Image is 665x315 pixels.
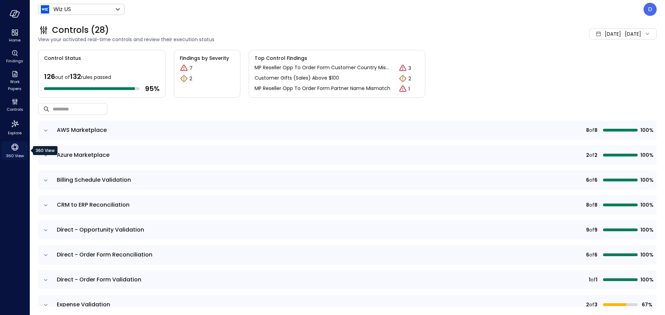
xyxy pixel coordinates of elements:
p: 2 [189,75,192,82]
span: 6 [586,176,589,184]
div: Explore [1,118,28,137]
span: 95 % [145,84,160,93]
span: 6 [594,251,597,259]
span: 9 [594,226,597,234]
span: 8 [594,126,597,134]
span: 100% [640,201,653,209]
span: 100% [640,251,653,259]
span: View your activated real-time controls and review their execution status [38,36,465,43]
span: Findings [6,57,23,64]
p: MP Reseller Opp To Order Form Customer Country Mismatch [255,64,393,72]
button: expand row [42,127,49,134]
button: expand row [42,252,49,259]
button: expand row [42,277,49,283]
span: Controls [7,106,23,113]
button: expand row [42,301,49,308]
span: out of [55,74,70,81]
p: 3 [408,65,411,72]
div: Warning [180,74,188,83]
span: 1 [589,276,591,283]
span: 3 [594,301,597,308]
span: Direct - Order Form Validation [57,276,141,283]
span: 8 [586,201,589,209]
span: 100% [640,126,653,134]
button: expand row [42,177,49,184]
span: 1 [596,276,597,283]
img: Icon [41,5,49,13]
span: Top Control Findings [255,54,419,62]
div: Critical [399,85,407,93]
p: 1 [408,85,410,93]
span: 2 [594,151,597,159]
div: Critical [180,64,188,72]
span: 100% [640,276,653,283]
span: Home [9,37,20,44]
div: Controls [1,97,28,114]
span: of [589,176,594,184]
span: Azure Marketplace [57,151,109,159]
span: 100% [640,151,653,159]
div: Home [1,28,28,44]
span: CRM to ERP Reconciliation [57,201,130,209]
span: 126 [44,72,55,81]
span: of [589,126,594,134]
p: Customer Gifts (Sales) Above $100 [255,74,339,83]
span: 9 [586,226,589,234]
span: rules passed [81,74,111,81]
span: Control Status [38,50,81,62]
div: Critical [399,64,407,72]
span: Billing Schedule Validation [57,176,131,184]
p: 7 [189,65,193,72]
span: 100% [640,226,653,234]
span: Direct - Order Form Reconciliation [57,251,152,259]
span: AWS Marketplace [57,126,107,134]
span: Controls (28) [52,25,109,36]
div: 360 View [33,146,57,155]
span: 2 [586,151,589,159]
span: 67% [640,301,653,308]
span: 100% [640,176,653,184]
span: of [589,301,594,308]
span: 6 [594,176,597,184]
span: Work Papers [4,78,25,92]
span: of [589,251,594,259]
span: of [591,276,596,283]
p: D [648,5,652,13]
span: of [589,226,594,234]
button: expand row [42,202,49,209]
p: MP Reseller Opp To Order Form Partner Name Mismatch [255,85,390,93]
p: 2 [408,75,411,82]
p: Wiz US [53,5,71,13]
span: 6 [586,251,589,259]
div: Dudu [644,3,657,16]
span: 2 [586,301,589,308]
span: 8 [594,201,597,209]
div: Warning [399,74,407,83]
div: Work Papers [1,69,28,93]
span: Expense Validation [57,300,110,308]
span: [DATE] [605,30,621,38]
span: Findings by Severity [180,54,234,62]
span: 8 [586,126,589,134]
span: Explore [8,129,21,136]
button: expand row [42,152,49,159]
span: 132 [70,72,81,81]
span: of [589,151,594,159]
div: 360 View [1,141,28,160]
span: of [589,201,594,209]
div: Findings [1,48,28,65]
span: 360 View [6,152,24,159]
button: expand row [42,227,49,234]
span: Direct - Opportunity Validation [57,226,144,234]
